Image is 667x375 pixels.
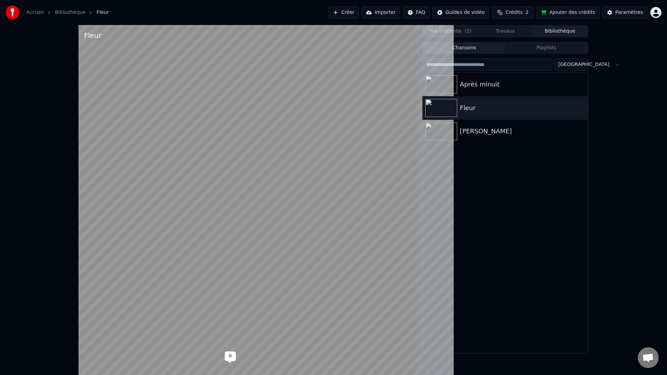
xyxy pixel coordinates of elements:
[615,9,643,16] div: Paramètres
[465,28,472,35] span: ( 1 )
[558,61,609,68] span: [GEOGRAPHIC_DATA]
[423,26,478,36] button: File d'attente
[328,6,359,19] button: Créer
[97,9,109,16] span: Fleur
[423,43,505,53] button: Chansons
[492,6,534,19] button: Crédits2
[602,6,648,19] button: Paramètres
[460,103,585,113] div: Fleur
[505,43,587,53] button: Playlists
[26,9,109,16] nav: breadcrumb
[505,9,522,16] span: Crédits
[26,9,44,16] a: Accueil
[362,6,400,19] button: Importer
[536,6,600,19] button: Ajouter des crédits
[6,6,19,19] img: youka
[55,9,85,16] a: Bibliothèque
[433,6,489,19] button: Guides de vidéo
[403,6,430,19] button: FAQ
[460,80,585,89] div: Après minuit
[84,31,101,40] div: Fleur
[460,126,585,136] div: [PERSON_NAME]
[225,351,236,361] div: 0
[478,26,533,36] button: Travaux
[533,26,587,36] button: Bibliothèque
[638,347,659,368] div: Ouvrir le chat
[526,9,529,16] span: 2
